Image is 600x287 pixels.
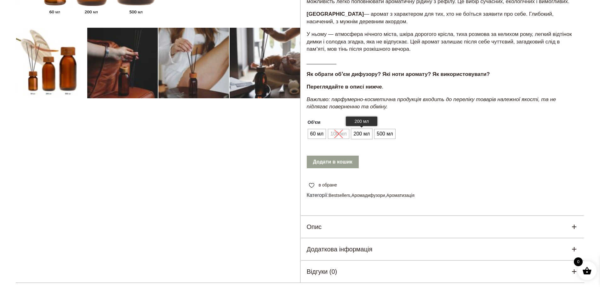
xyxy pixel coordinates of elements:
[307,10,578,26] p: — аромат з характером для тих, хто не боїться заявити про себе. Глибокий, насичений, з мужнім дер...
[307,84,382,90] strong: Переглядайте в описі нижче
[375,129,394,139] span: 500 мл
[307,267,337,276] h5: Відгуки (0)
[309,183,314,188] img: unfavourite.svg
[307,192,578,199] span: Категорії: , ,
[307,11,364,17] strong: [GEOGRAPHIC_DATA]
[307,128,395,140] ul: Об'єм
[574,257,583,266] span: 0
[351,129,372,139] li: 200 мл
[351,193,385,198] a: Аромадифузори
[307,83,578,91] p: .
[352,129,371,139] span: 200 мл
[308,117,321,127] label: Об'єм
[307,244,373,254] h5: Додаткова інформація
[307,96,556,110] em: Важливо: парфумерно-косметична продукція входить до переліку товарів належної якості, та не підля...
[374,129,395,139] li: 500 мл
[309,129,325,139] span: 60 мл
[386,193,414,198] a: Ароматизація
[319,182,337,188] span: в обране
[307,58,578,66] p: __________
[307,182,339,188] a: в обране
[307,156,359,168] button: Додати в кошик
[329,193,350,198] a: Bestsellers
[307,71,490,77] strong: Як обрати обʼєм дифузору? Які ноти аромату? Як використовувати?
[307,31,578,53] p: У ньому — атмосфера нічного міста, шкіра дорогого крісла, тиха розмова за келихом рому, легкий ві...
[308,129,326,139] li: 60 мл
[307,222,322,232] h5: Опис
